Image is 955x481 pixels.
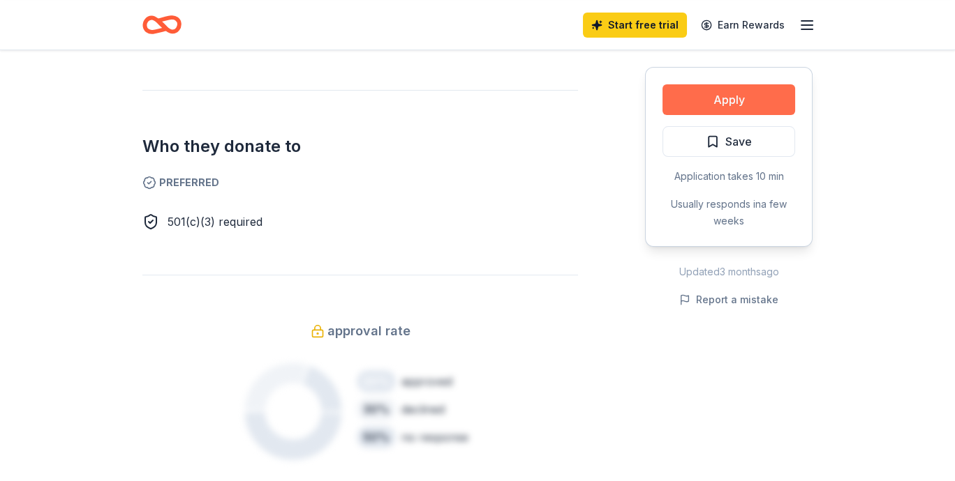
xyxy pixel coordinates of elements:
[401,373,452,390] div: approved
[662,126,795,157] button: Save
[357,370,396,392] div: 20 %
[662,84,795,115] button: Apply
[142,8,182,41] a: Home
[662,196,795,229] div: Usually responds in a few weeks
[693,13,793,38] a: Earn Rewards
[662,168,795,185] div: Application takes 10 min
[168,215,262,229] span: 501(c)(3) required
[142,135,578,158] h2: Who they donate to
[725,132,752,151] span: Save
[679,291,778,308] button: Report a mistake
[401,401,445,418] div: declined
[357,398,396,420] div: 30 %
[401,429,468,445] div: no response
[583,13,687,38] a: Start free trial
[357,426,396,448] div: 50 %
[142,174,578,191] span: Preferred
[645,264,813,280] div: Updated 3 months ago
[327,320,410,342] span: approval rate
